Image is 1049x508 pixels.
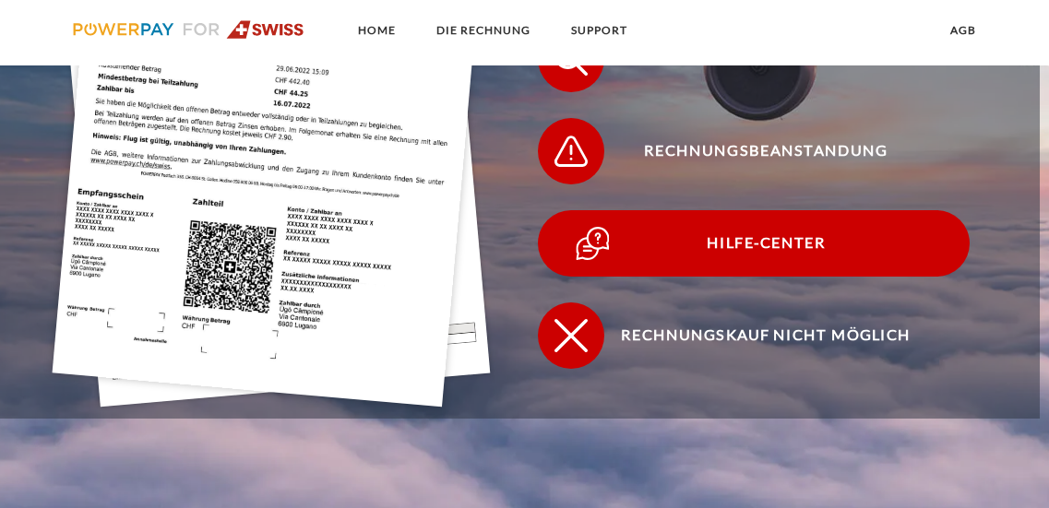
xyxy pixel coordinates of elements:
[514,22,994,96] a: Konto einsehen
[572,223,614,265] img: qb_help.svg
[73,20,304,39] img: logo-swiss.svg
[538,118,970,184] button: Rechnungsbeanstandung
[563,118,970,184] span: Rechnungsbeanstandung
[551,131,592,172] img: qb_warning.svg
[935,14,992,47] a: agb
[538,210,970,277] button: Hilfe-Center
[342,14,411,47] a: Home
[551,315,592,357] img: qb_close.svg
[514,114,994,188] a: Rechnungsbeanstandung
[514,207,994,280] a: Hilfe-Center
[563,210,970,277] span: Hilfe-Center
[563,302,970,369] span: Rechnungskauf nicht möglich
[555,14,643,47] a: SUPPORT
[538,302,970,369] button: Rechnungskauf nicht möglich
[538,26,970,92] button: Konto einsehen
[421,14,546,47] a: DIE RECHNUNG
[514,299,994,372] a: Rechnungskauf nicht möglich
